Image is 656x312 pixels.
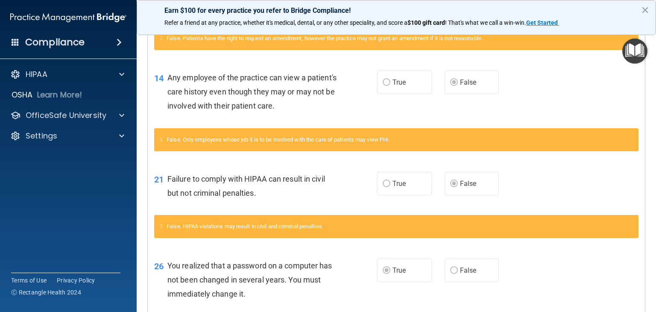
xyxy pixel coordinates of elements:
a: Terms of Use [11,276,47,285]
h4: Compliance [25,36,85,48]
a: HIPAA [10,69,124,79]
p: Learn More! [37,90,82,100]
span: False [460,78,477,86]
input: False [450,181,458,187]
a: Settings [10,131,124,141]
a: Get Started [526,19,559,26]
input: False [450,79,458,86]
span: 26 [154,261,164,271]
span: Ⓒ Rectangle Health 2024 [11,288,81,297]
span: False. Only employees whose job it is to be involved with the care of patients may view PHI. [167,136,390,143]
strong: Get Started [526,19,558,26]
p: OfficeSafe University [26,110,106,121]
button: Close [641,3,649,17]
img: PMB logo [10,9,126,26]
a: OfficeSafe University [10,110,124,121]
span: Refer a friend at any practice, whether it's medical, dental, or any other speciality, and score a [164,19,407,26]
p: Settings [26,131,57,141]
p: Earn $100 for every practice you refer to Bridge Compliance! [164,6,628,15]
span: Any employee of the practice can view a patient's care history even though they may or may not be... [167,73,337,110]
span: You realized that a password on a computer has not been changed in several years. You must immedi... [167,261,332,298]
span: False [460,180,477,188]
span: 14 [154,73,164,83]
span: False [460,266,477,274]
strong: $100 gift card [407,19,445,26]
span: False. HIPAA violations may result in civil and criminal penalties. [167,223,323,230]
span: False. Patients have the right to request an amendment, however the practice may not grant an ame... [167,35,483,41]
span: True [392,78,406,86]
a: Privacy Policy [57,276,95,285]
input: True [383,268,390,274]
span: ! That's what we call a win-win. [445,19,526,26]
button: Open Resource Center [622,38,647,64]
p: HIPAA [26,69,47,79]
input: True [383,79,390,86]
p: OSHA [12,90,33,100]
span: 21 [154,174,164,185]
input: False [450,268,458,274]
span: True [392,266,406,274]
input: True [383,181,390,187]
span: True [392,180,406,188]
span: Failure to comply with HIPAA can result in civil but not criminal penalties. [167,174,325,197]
